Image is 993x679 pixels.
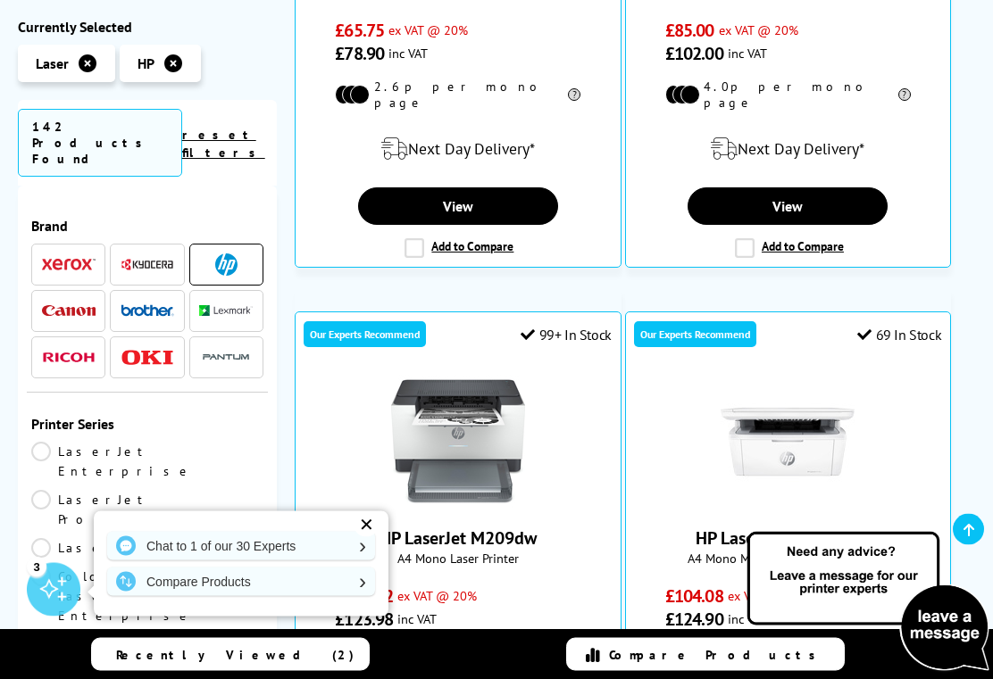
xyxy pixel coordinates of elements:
span: Compare Products [609,647,825,663]
span: £85.00 [665,20,714,43]
a: Pantum [199,346,253,368]
span: Recently Viewed (2) [116,647,355,663]
a: LaserJet Pro [31,490,151,529]
a: OKI [121,346,174,368]
a: Canon [42,300,96,322]
span: ex VAT @ 20% [388,22,468,39]
label: Add to Compare [405,239,513,259]
div: 99+ In Stock [521,327,612,344]
li: 4.0p per mono page [665,79,911,112]
span: inc VAT [728,611,767,628]
span: Printer Series [31,415,263,433]
div: Our Experts Recommend [304,322,426,348]
img: Brother [121,304,174,317]
span: inc VAT [728,46,767,62]
span: £123.98 [335,609,393,632]
a: View [688,188,888,226]
img: HP [215,253,238,276]
a: Compare Products [107,567,375,596]
img: Lexmark [199,306,253,317]
a: LaserJet Enterprise [31,442,193,481]
span: £65.75 [335,20,384,43]
img: OKI [121,350,174,365]
a: Chat to 1 of our 30 Experts [107,532,375,560]
span: £124.90 [665,609,723,632]
img: Canon [42,305,96,317]
div: ✕ [354,512,379,537]
span: inc VAT [388,46,428,62]
a: HP LaserJet MFP M140w [696,527,880,551]
span: HP [138,54,154,72]
a: HP LaserJet MFP M140w [721,495,855,513]
span: Laser [36,54,69,72]
span: ex VAT @ 20% [728,588,807,605]
img: HP LaserJet M209dw [391,376,525,509]
a: Compare Products [566,638,845,671]
span: inc VAT [397,611,437,628]
span: £78.90 [335,43,384,66]
span: A4 Mono Multifunction Laser Printer [635,551,942,567]
a: Lexmark [199,300,253,322]
a: HP LaserJet M209dw [380,527,537,551]
a: LaserJet [31,538,151,558]
div: Our Experts Recommend [634,322,756,348]
a: HP LaserJet M209dw [391,495,525,513]
a: reset filters [182,127,265,161]
a: Ricoh [42,346,96,368]
div: 69 In Stock [857,327,941,344]
span: £104.08 [665,585,723,609]
label: Add to Compare [735,239,844,259]
img: Ricoh [42,352,96,362]
span: 142 Products Found [18,109,182,177]
img: Open Live Chat window [743,529,993,675]
span: Brand [31,217,263,235]
div: 3 [27,557,46,576]
a: Brother [121,300,174,322]
img: Pantum [199,347,253,368]
div: modal_delivery [635,125,942,175]
span: ex VAT @ 20% [397,588,477,605]
li: 2.6p per mono page [335,79,580,112]
img: Xerox [42,259,96,271]
a: Recently Viewed (2) [91,638,370,671]
div: modal_delivery [305,125,612,175]
a: View [358,188,558,226]
span: A4 Mono Laser Printer [305,551,612,567]
a: HP [199,253,253,276]
span: £102.00 [665,43,723,66]
img: Kyocera [121,258,174,271]
span: ex VAT @ 20% [719,22,798,39]
a: Kyocera [121,253,174,276]
a: Xerox [42,253,96,276]
div: Currently Selected [18,18,277,36]
img: HP LaserJet MFP M140w [721,376,855,509]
